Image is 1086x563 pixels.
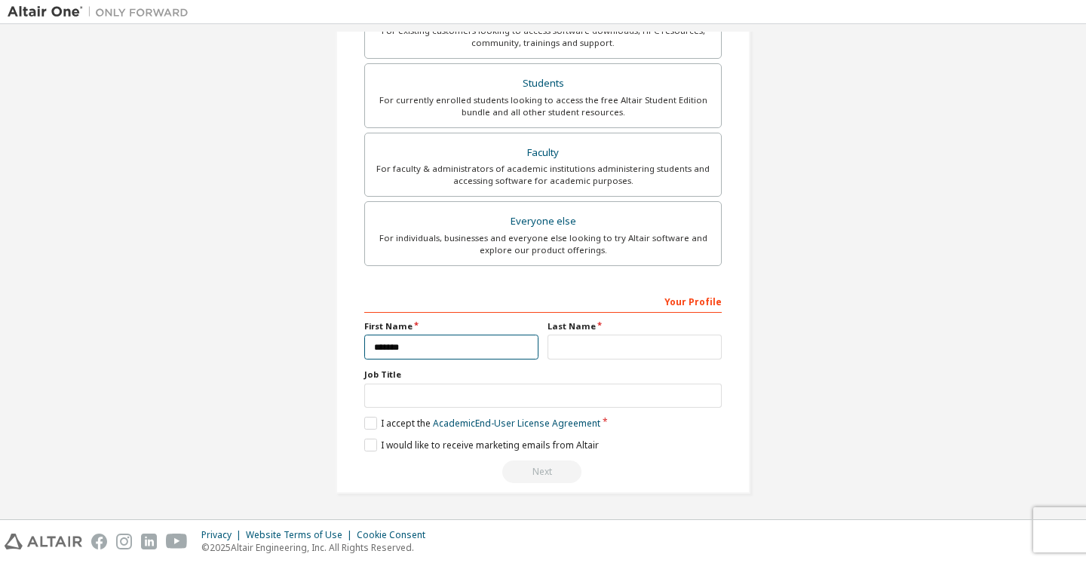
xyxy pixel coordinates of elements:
img: youtube.svg [166,534,188,549]
p: © 2025 Altair Engineering, Inc. All Rights Reserved. [201,541,434,554]
div: Students [374,73,712,94]
div: Your Profile [364,289,722,313]
img: altair_logo.svg [5,534,82,549]
div: Faculty [374,142,712,164]
div: Privacy [201,529,246,541]
div: Read and acccept EULA to continue [364,460,722,483]
div: Cookie Consent [357,529,434,541]
img: instagram.svg [116,534,132,549]
div: Website Terms of Use [246,529,357,541]
div: For existing customers looking to access software downloads, HPC resources, community, trainings ... [374,25,712,49]
img: facebook.svg [91,534,107,549]
div: For currently enrolled students looking to access the free Altair Student Edition bundle and all ... [374,94,712,118]
label: I accept the [364,417,600,430]
img: linkedin.svg [141,534,157,549]
div: Everyone else [374,211,712,232]
label: I would like to receive marketing emails from Altair [364,439,599,451]
label: First Name [364,320,538,332]
label: Last Name [548,320,722,332]
div: For faculty & administrators of academic institutions administering students and accessing softwa... [374,163,712,187]
label: Job Title [364,369,722,381]
div: For individuals, businesses and everyone else looking to try Altair software and explore our prod... [374,232,712,256]
a: Academic End-User License Agreement [433,417,600,430]
img: Altair One [8,5,196,20]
